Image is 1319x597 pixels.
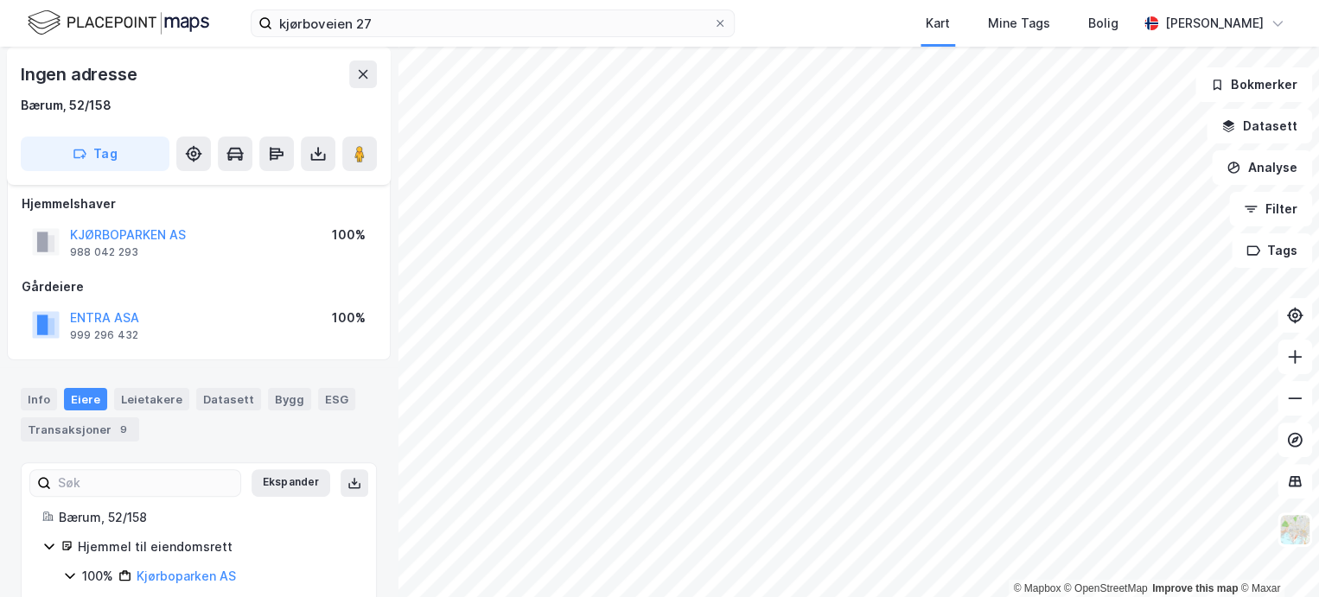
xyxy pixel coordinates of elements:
[51,470,240,496] input: Søk
[21,60,140,88] div: Ingen adresse
[64,388,107,410] div: Eiere
[1195,67,1312,102] button: Bokmerker
[22,194,376,214] div: Hjemmelshaver
[82,566,113,587] div: 100%
[196,388,261,410] div: Datasett
[1232,233,1312,268] button: Tags
[252,469,330,497] button: Ekspander
[1229,192,1312,226] button: Filter
[272,10,713,36] input: Søk på adresse, matrikkel, gårdeiere, leietakere eller personer
[28,8,209,38] img: logo.f888ab2527a4732fd821a326f86c7f29.svg
[1212,150,1312,185] button: Analyse
[926,13,950,34] div: Kart
[988,13,1050,34] div: Mine Tags
[21,137,169,171] button: Tag
[70,245,138,259] div: 988 042 293
[21,95,112,116] div: Bærum, 52/158
[115,421,132,438] div: 9
[21,388,57,410] div: Info
[114,388,189,410] div: Leietakere
[1233,514,1319,597] iframe: Chat Widget
[70,328,138,342] div: 999 296 432
[59,507,355,528] div: Bærum, 52/158
[1233,514,1319,597] div: Kontrollprogram for chat
[1088,13,1118,34] div: Bolig
[332,225,366,245] div: 100%
[1064,582,1148,594] a: OpenStreetMap
[1152,582,1238,594] a: Improve this map
[318,388,355,410] div: ESG
[22,276,376,297] div: Gårdeiere
[332,308,366,328] div: 100%
[1165,13,1264,34] div: [PERSON_NAME]
[1013,582,1061,594] a: Mapbox
[78,537,355,557] div: Hjemmel til eiendomsrett
[1278,513,1311,546] img: Z
[268,388,311,410] div: Bygg
[1207,109,1312,143] button: Datasett
[21,417,139,441] div: Transaksjoner
[137,568,236,583] a: Kjørboparken AS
